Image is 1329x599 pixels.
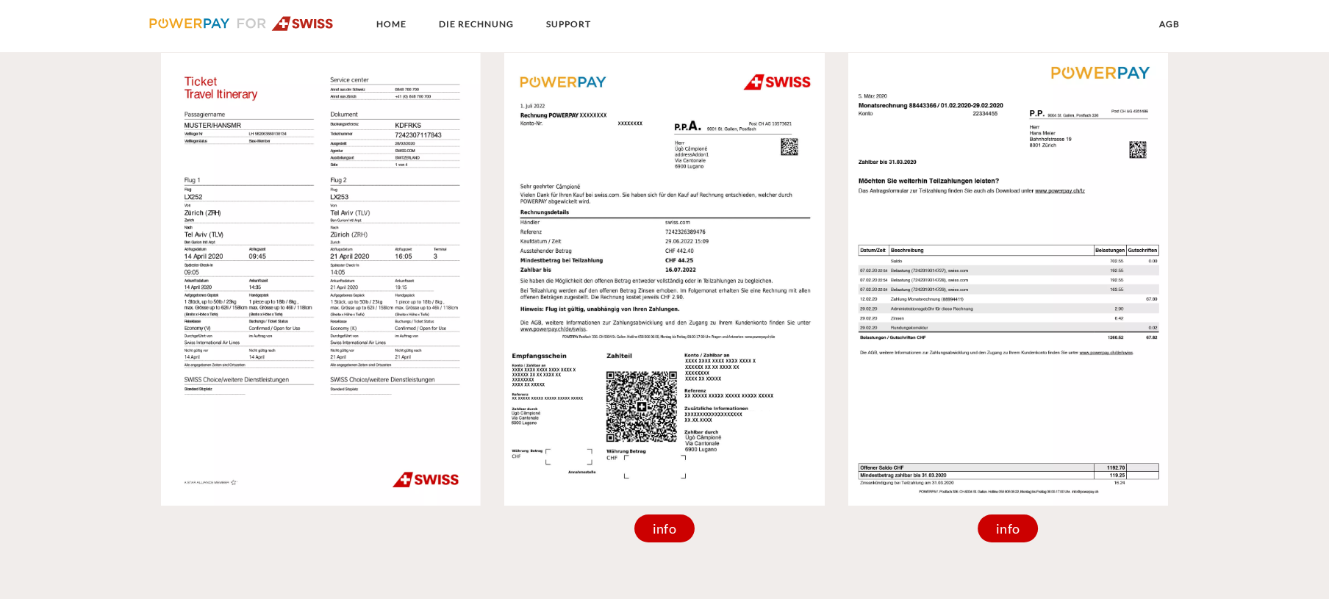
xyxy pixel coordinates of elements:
[504,53,824,506] img: single_invoice_swiss_de.jpg
[634,514,695,542] div: info
[978,514,1038,542] div: info
[1147,11,1192,37] a: agb
[161,53,481,506] img: swiss_bookingconfirmation.jpg
[149,16,334,31] img: logo-swiss.svg
[848,53,1168,506] img: monthly_invoice_swiss_de.jpg
[534,11,603,37] a: SUPPORT
[426,11,526,37] a: DIE RECHNUNG
[364,11,419,37] a: Home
